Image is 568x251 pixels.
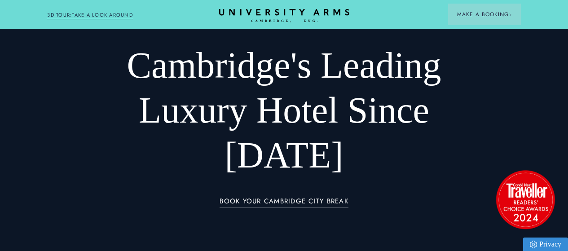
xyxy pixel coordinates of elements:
[492,166,559,233] img: image-2524eff8f0c5d55edbf694693304c4387916dea5-1501x1501-png
[219,9,349,23] a: Home
[509,13,512,16] img: Arrow icon
[47,11,133,19] a: 3D TOUR:TAKE A LOOK AROUND
[530,241,537,248] img: Privacy
[95,43,473,178] h1: Cambridge's Leading Luxury Hotel Since [DATE]
[448,4,521,25] button: Make a BookingArrow icon
[523,238,568,251] a: Privacy
[457,10,512,18] span: Make a Booking
[220,198,348,208] a: BOOK YOUR CAMBRIDGE CITY BREAK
